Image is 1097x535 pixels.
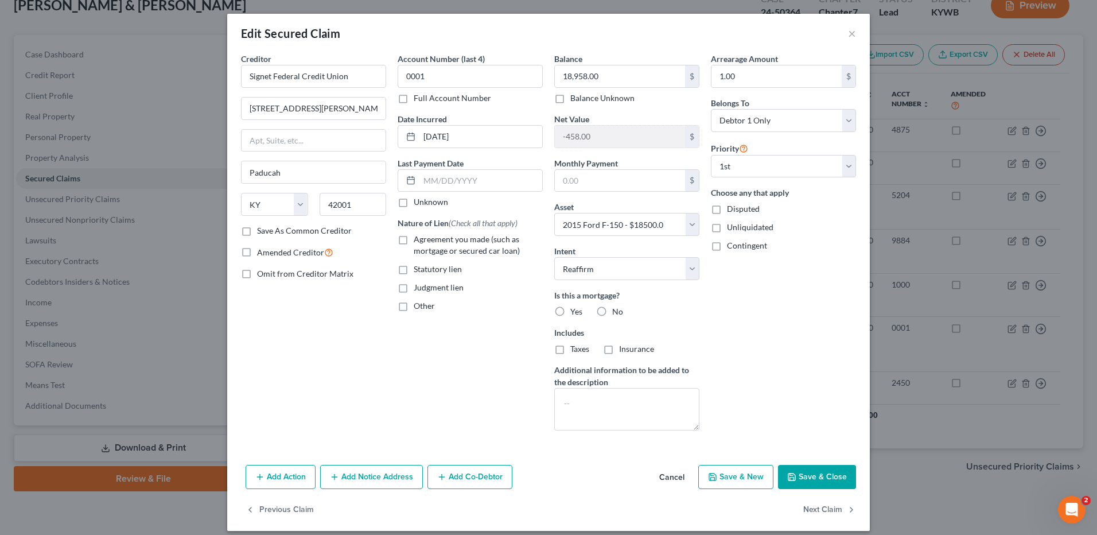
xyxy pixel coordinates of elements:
[848,26,856,40] button: ×
[241,65,386,88] input: Search creditor by name...
[257,269,353,278] span: Omit from Creditor Matrix
[554,245,575,257] label: Intent
[241,54,271,64] span: Creditor
[242,98,386,119] input: Enter address...
[398,217,518,229] label: Nature of Lien
[727,204,760,214] span: Disputed
[685,126,699,148] div: $
[449,218,518,228] span: (Check all that apply)
[711,98,749,108] span: Belongs To
[570,344,589,354] span: Taxes
[554,289,699,301] label: Is this a mortgage?
[242,161,386,183] input: Enter city...
[414,301,435,311] span: Other
[257,247,324,257] span: Amended Creditor
[554,327,699,339] label: Includes
[555,126,685,148] input: 0.00
[398,65,543,88] input: XXXX
[257,225,352,237] label: Save As Common Creditor
[419,170,542,192] input: MM/DD/YYYY
[685,65,699,87] div: $
[554,157,618,169] label: Monthly Payment
[727,222,773,232] span: Unliquidated
[242,130,386,152] input: Apt, Suite, etc...
[554,53,582,65] label: Balance
[246,498,314,522] button: Previous Claim
[554,202,574,212] span: Asset
[554,113,589,125] label: Net Value
[320,465,423,489] button: Add Notice Address
[650,466,694,489] button: Cancel
[685,170,699,192] div: $
[1058,496,1086,524] iframe: Intercom live chat
[414,196,448,208] label: Unknown
[698,465,773,489] button: Save & New
[414,282,464,292] span: Judgment lien
[555,170,685,192] input: 0.00
[612,307,623,316] span: No
[570,307,582,316] span: Yes
[554,364,699,388] label: Additional information to be added to the description
[842,65,855,87] div: $
[427,465,512,489] button: Add Co-Debtor
[727,241,767,250] span: Contingent
[1082,496,1091,505] span: 2
[398,113,447,125] label: Date Incurred
[246,465,316,489] button: Add Action
[241,25,340,41] div: Edit Secured Claim
[398,157,464,169] label: Last Payment Date
[619,344,654,354] span: Insurance
[711,187,856,199] label: Choose any that apply
[803,498,856,522] button: Next Claim
[555,65,685,87] input: 0.00
[398,53,485,65] label: Account Number (last 4)
[320,193,387,216] input: Enter zip...
[414,234,520,255] span: Agreement you made (such as mortgage or secured car loan)
[419,126,542,148] input: MM/DD/YYYY
[414,264,462,274] span: Statutory lien
[570,92,635,104] label: Balance Unknown
[414,92,491,104] label: Full Account Number
[711,53,778,65] label: Arrearage Amount
[711,65,842,87] input: 0.00
[778,465,856,489] button: Save & Close
[711,141,748,155] label: Priority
